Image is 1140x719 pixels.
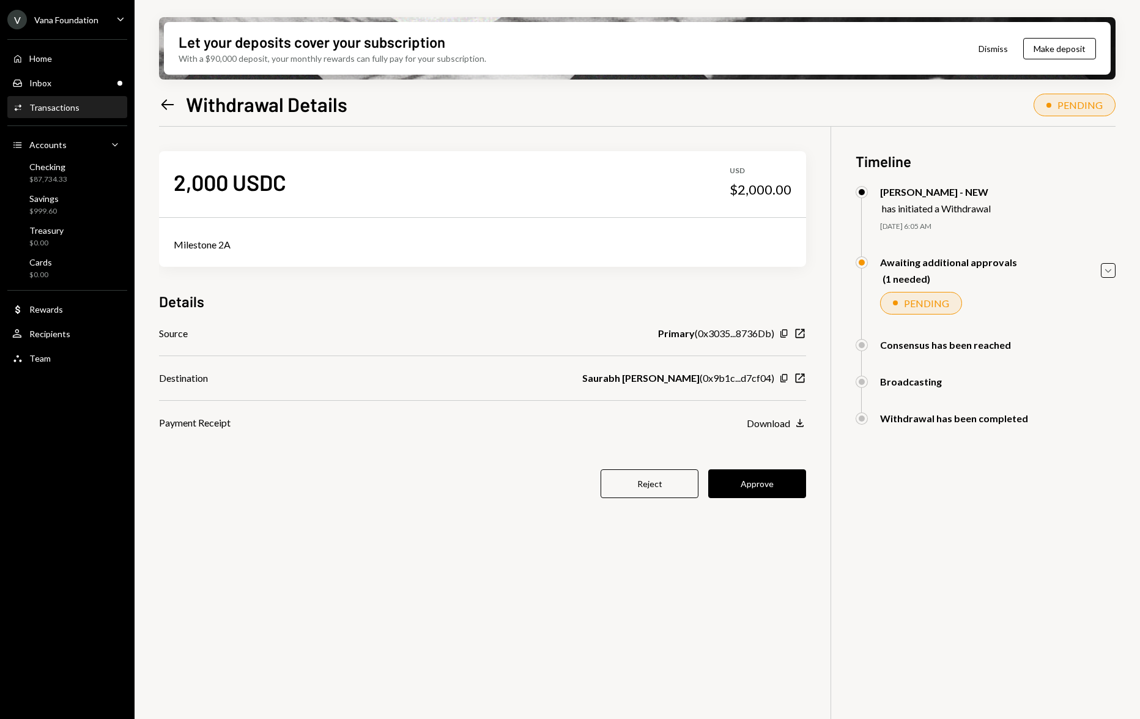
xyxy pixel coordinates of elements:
[747,417,790,429] div: Download
[1057,99,1103,111] div: PENDING
[159,326,188,341] div: Source
[29,238,64,248] div: $0.00
[29,78,51,88] div: Inbox
[7,96,127,118] a: Transactions
[29,329,70,339] div: Recipients
[856,151,1116,171] h3: Timeline
[882,203,991,214] div: has initiated a Withdrawal
[186,92,347,116] h1: Withdrawal Details
[963,34,1023,63] button: Dismiss
[880,412,1028,424] div: Withdrawal has been completed
[730,166,791,176] div: USD
[159,291,204,311] h3: Details
[29,206,59,217] div: $999.60
[601,469,698,498] button: Reject
[179,52,486,65] div: With a $90,000 deposit, your monthly rewards can fully pay for your subscription.
[1023,38,1096,59] button: Make deposit
[7,347,127,369] a: Team
[658,326,695,341] b: Primary
[880,186,991,198] div: [PERSON_NAME] - NEW
[29,193,59,204] div: Savings
[904,297,949,309] div: PENDING
[174,168,286,196] div: 2,000 USDC
[29,304,63,315] div: Rewards
[883,273,1017,285] div: (1 needed)
[7,222,127,251] a: Treasury$0.00
[880,376,942,387] div: Broadcasting
[730,181,791,198] div: $2,000.00
[7,298,127,320] a: Rewards
[29,174,67,185] div: $87,734.33
[7,133,127,155] a: Accounts
[29,162,67,172] div: Checking
[658,326,774,341] div: ( 0x3035...8736Db )
[34,15,98,25] div: Vana Foundation
[747,417,806,430] button: Download
[7,72,127,94] a: Inbox
[29,53,52,64] div: Home
[29,102,80,113] div: Transactions
[7,158,127,187] a: Checking$87,734.33
[29,225,64,236] div: Treasury
[159,415,231,430] div: Payment Receipt
[7,190,127,219] a: Savings$999.60
[7,322,127,345] a: Recipients
[880,256,1017,268] div: Awaiting additional approvals
[582,371,774,386] div: ( 0x9b1c...d7cf04 )
[880,222,1116,232] div: [DATE] 6:05 AM
[159,371,208,386] div: Destination
[29,257,52,267] div: Cards
[7,10,27,29] div: V
[29,270,52,280] div: $0.00
[174,237,791,252] div: Milestone 2A
[179,32,445,52] div: Let your deposits cover your subscription
[582,371,700,386] b: Saurabh [PERSON_NAME]
[29,353,51,363] div: Team
[7,253,127,283] a: Cards$0.00
[29,140,67,150] div: Accounts
[880,339,1011,351] div: Consensus has been reached
[7,47,127,69] a: Home
[708,469,806,498] button: Approve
